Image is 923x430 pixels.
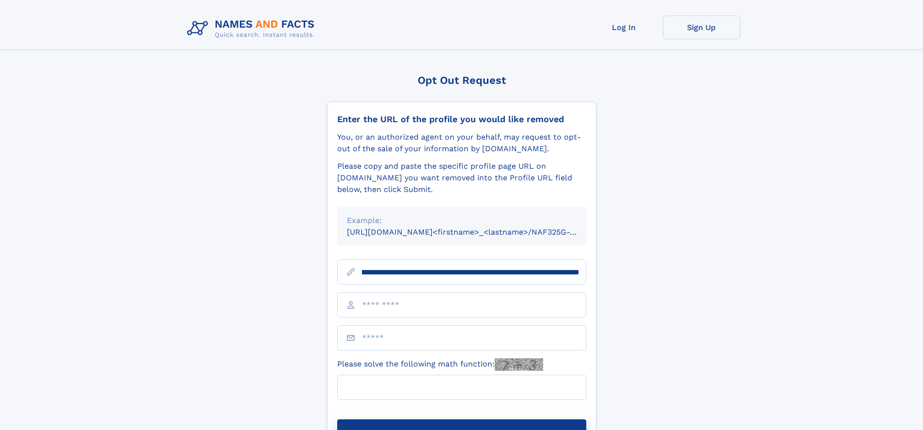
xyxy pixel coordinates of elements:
[585,16,663,39] a: Log In
[663,16,740,39] a: Sign Up
[347,215,577,226] div: Example:
[347,227,605,237] small: [URL][DOMAIN_NAME]<firstname>_<lastname>/NAF325G-xxxxxxxx
[337,160,586,195] div: Please copy and paste the specific profile page URL on [DOMAIN_NAME] you want removed into the Pr...
[183,16,323,42] img: Logo Names and Facts
[337,114,586,125] div: Enter the URL of the profile you would like removed
[337,358,543,371] label: Please solve the following math function:
[337,131,586,155] div: You, or an authorized agent on your behalf, may request to opt-out of the sale of your informatio...
[327,74,596,86] div: Opt Out Request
